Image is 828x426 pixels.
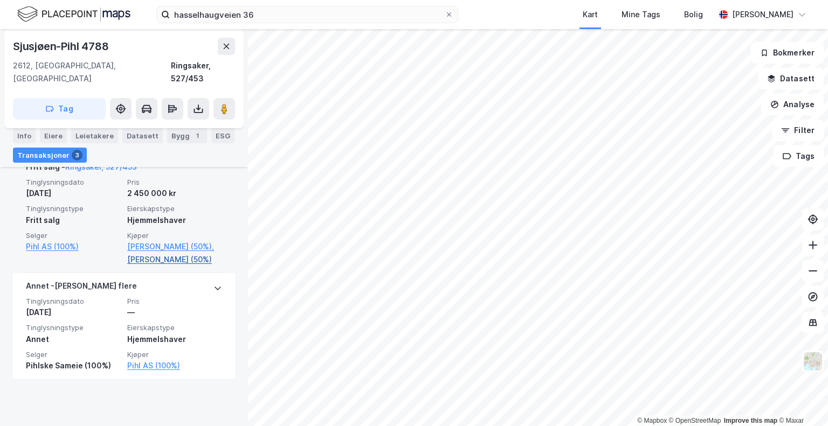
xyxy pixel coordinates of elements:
a: Mapbox [637,417,667,424]
button: Analyse [761,94,824,115]
div: Ringsaker, 527/453 [171,59,235,85]
div: Annet [26,333,121,346]
div: Fritt salg [26,214,121,227]
span: Tinglysningstype [26,204,121,213]
div: 1 [192,130,203,141]
button: Datasett [758,68,824,89]
button: Tag [13,98,106,120]
span: Kjøper [127,350,222,359]
input: Søk på adresse, matrikkel, gårdeiere, leietakere eller personer [170,6,445,23]
div: Annet - [PERSON_NAME] flere [26,280,137,297]
div: [DATE] [26,306,121,319]
div: Info [13,128,36,143]
span: Tinglysningstype [26,323,121,332]
img: Z [803,351,823,372]
div: [DATE] [26,187,121,200]
div: Eiere [40,128,67,143]
div: [PERSON_NAME] [732,8,793,21]
div: Fritt salg - [26,160,137,178]
img: logo.f888ab2527a4732fd821a326f86c7f29.svg [17,5,130,24]
div: 3 [72,150,82,160]
div: Pihlske Sameie (100%) [26,359,121,372]
div: Bygg [167,128,207,143]
div: Bolig [684,8,703,21]
span: Kjøper [127,231,222,240]
div: Kart [583,8,598,21]
a: OpenStreetMap [669,417,721,424]
span: Selger [26,350,121,359]
button: Tags [774,145,824,167]
a: Pihl AS (100%) [127,359,222,372]
a: [PERSON_NAME] (50%) [127,253,222,266]
iframe: Chat Widget [774,374,828,426]
div: Datasett [122,128,163,143]
div: Leietakere [71,128,118,143]
span: Tinglysningsdato [26,178,121,187]
a: [PERSON_NAME] (50%), [127,240,222,253]
div: Sjusjøen-Pihl 4788 [13,38,111,55]
button: Bokmerker [751,42,824,64]
div: — [127,306,222,319]
button: Filter [772,120,824,141]
div: Hjemmelshaver [127,214,222,227]
div: Hjemmelshaver [127,333,222,346]
a: Pihl AS (100%) [26,240,121,253]
span: Pris [127,178,222,187]
div: Kontrollprogram for chat [774,374,828,426]
span: Selger [26,231,121,240]
div: Transaksjoner [13,148,87,163]
div: 2612, [GEOGRAPHIC_DATA], [GEOGRAPHIC_DATA] [13,59,171,85]
div: 2 450 000 kr [127,187,222,200]
span: Pris [127,297,222,306]
span: Tinglysningsdato [26,297,121,306]
span: Eierskapstype [127,323,222,332]
span: Eierskapstype [127,204,222,213]
a: Improve this map [724,417,777,424]
div: Mine Tags [622,8,660,21]
div: ESG [211,128,234,143]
